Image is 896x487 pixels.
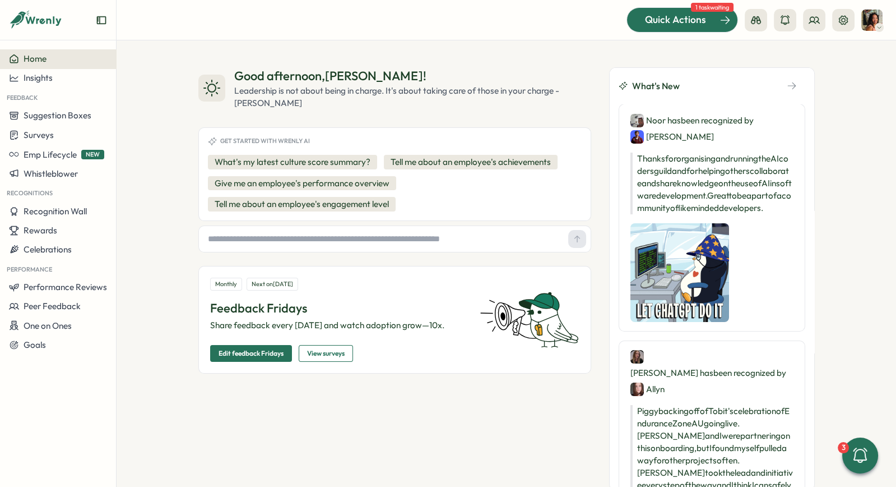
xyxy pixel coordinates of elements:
span: Celebrations [24,244,72,255]
span: Goals [24,339,46,350]
div: Next on [DATE] [247,278,298,291]
span: Performance Reviews [24,282,107,292]
span: Suggestion Boxes [24,110,91,121]
button: Give me an employee's performance overview [208,176,396,191]
img: Viveca Riley [861,10,883,31]
p: Share feedback every [DATE] and watch adoption grow—10x. [210,319,467,332]
span: Recognition Wall [24,206,87,217]
div: Monthly [210,278,242,291]
button: Edit feedback Fridays [210,345,292,362]
span: What's New [632,79,680,93]
div: Noor has been recognized by [630,113,793,144]
p: Thanks for organising and running the AI coders guild and for helping others collaborate and shar... [630,153,793,214]
button: Tell me about an employee's achievements [384,155,558,169]
img: Allyn Neal [630,383,644,396]
span: One on Ones [24,320,72,331]
img: Noor ul ain [630,114,644,127]
div: Allyn [630,382,665,396]
span: Home [24,53,47,64]
span: Rewards [24,225,57,236]
span: Get started with Wrenly AI [220,137,310,145]
span: Edit feedback Fridays [219,346,284,361]
div: 3 [838,442,849,453]
button: What's my latest culture score summary? [208,155,377,169]
img: Recognition Image [630,223,729,322]
div: Leadership is not about being in charge. It's about taking care of those in your charge - [PERSON... [234,85,591,109]
div: [PERSON_NAME] has been recognized by [630,350,793,396]
span: Surveys [24,130,54,140]
p: Feedback Fridays [210,300,467,317]
button: Quick Actions [626,7,738,32]
div: [PERSON_NAME] [630,130,714,144]
img: Henry Dennis [630,130,644,144]
span: Insights [24,72,53,83]
span: View surveys [307,346,345,361]
div: Good afternoon , [PERSON_NAME] ! [234,67,591,85]
img: Aimee Weston [630,350,644,364]
span: Emp Lifecycle [24,149,77,160]
button: View surveys [299,345,353,362]
span: 1 task waiting [691,3,733,12]
button: Tell me about an employee's engagement level [208,197,396,212]
span: Whistleblower [24,168,78,179]
span: Peer Feedback [24,301,81,311]
button: Expand sidebar [96,15,107,26]
span: NEW [81,150,104,159]
button: 3 [842,438,878,474]
span: Quick Actions [645,12,706,27]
